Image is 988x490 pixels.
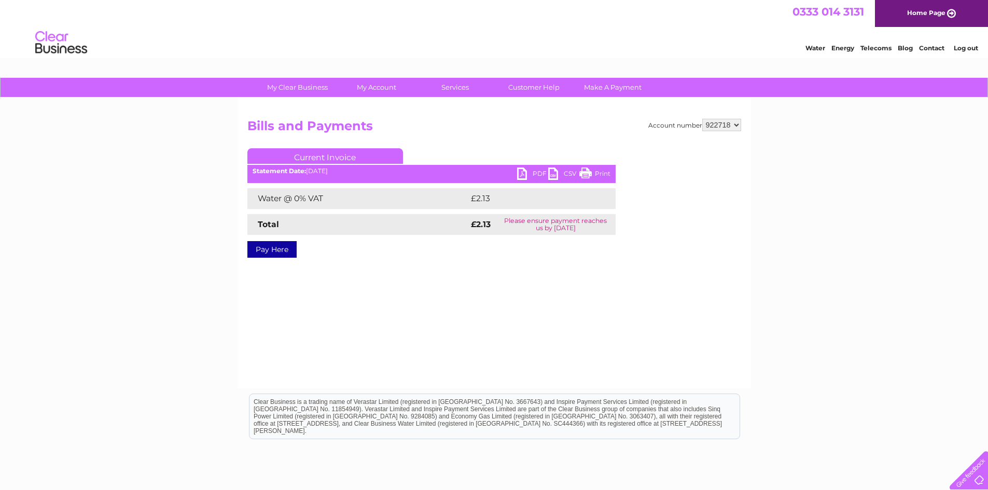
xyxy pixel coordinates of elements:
a: Services [412,78,498,97]
a: Water [805,44,825,52]
div: Clear Business is a trading name of Verastar Limited (registered in [GEOGRAPHIC_DATA] No. 3667643... [249,6,740,50]
a: Contact [919,44,944,52]
div: Account number [648,119,741,131]
a: 0333 014 3131 [792,5,864,18]
a: Print [579,167,610,183]
a: Energy [831,44,854,52]
a: Blog [898,44,913,52]
a: CSV [548,167,579,183]
h2: Bills and Payments [247,119,741,138]
td: £2.13 [468,188,590,209]
a: Current Invoice [247,148,403,164]
a: Telecoms [860,44,892,52]
a: Make A Payment [570,78,656,97]
a: My Clear Business [255,78,340,97]
a: PDF [517,167,548,183]
a: My Account [333,78,419,97]
strong: Total [258,219,279,229]
div: [DATE] [247,167,616,175]
strong: £2.13 [471,219,491,229]
td: Please ensure payment reaches us by [DATE] [496,214,616,235]
td: Water @ 0% VAT [247,188,468,209]
a: Customer Help [491,78,577,97]
a: Log out [954,44,978,52]
img: logo.png [35,27,88,59]
a: Pay Here [247,241,297,258]
b: Statement Date: [253,167,306,175]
